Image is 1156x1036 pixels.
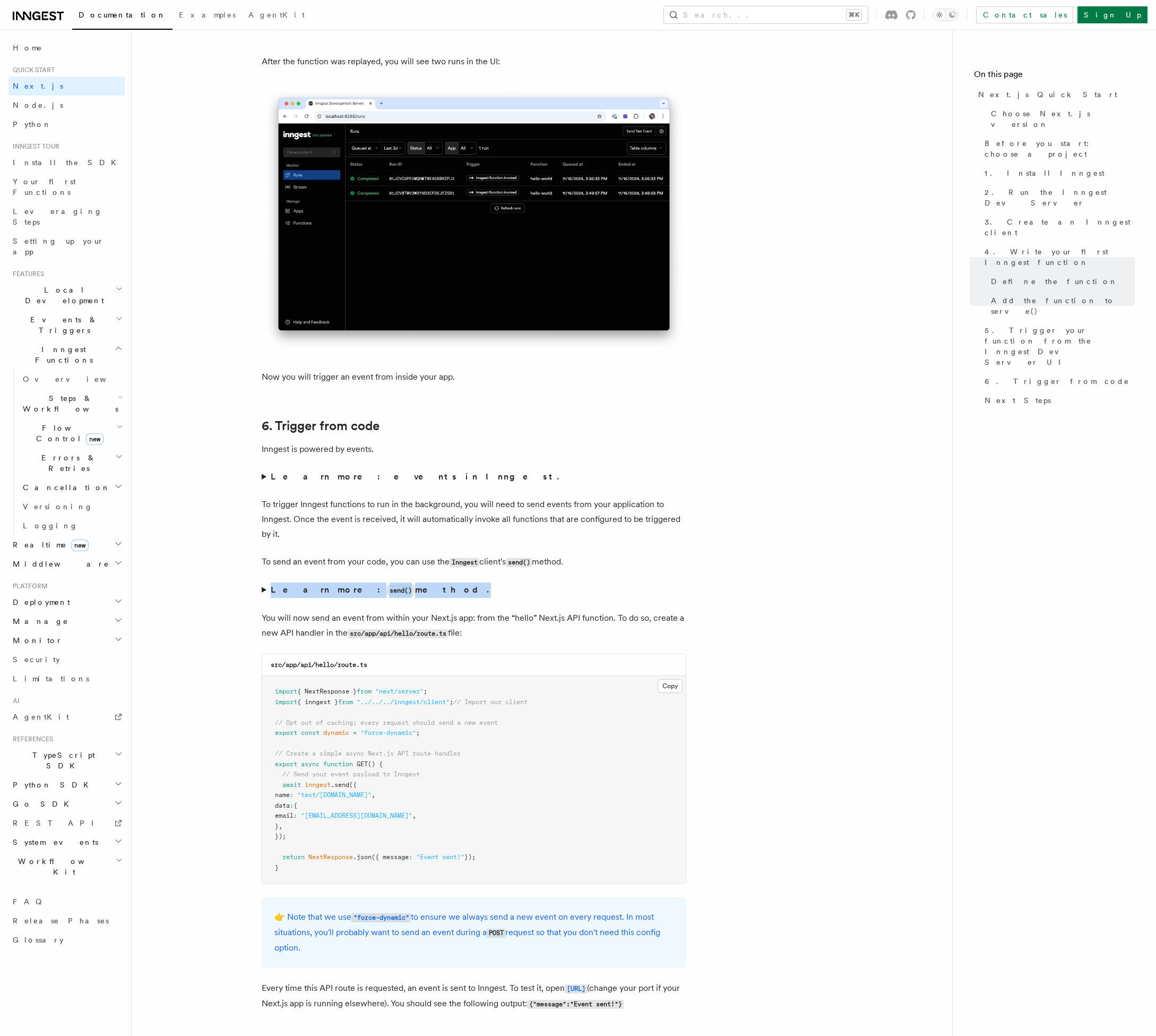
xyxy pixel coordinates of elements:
[13,42,42,53] span: Home
[974,85,1135,104] a: Next.js Quick Start
[8,370,125,535] div: Inngest Functions
[412,812,416,819] span: ,
[271,472,561,482] strong: Learn more: events in Inngest.
[282,781,301,789] span: await
[19,393,118,414] span: Steps & Workflows
[980,391,1135,410] a: Next Steps
[991,276,1118,287] span: Define the function
[279,823,282,830] span: ,
[565,983,587,993] a: [URL]
[976,6,1073,23] a: Contact sales
[386,585,415,596] code: send()
[179,11,236,19] span: Examples
[372,791,375,799] span: ,
[991,108,1135,130] span: Choose Next.js version
[323,729,349,737] span: dynamic
[19,418,125,448] button: Flow Controlnew
[86,433,103,445] span: new
[275,698,297,706] span: import
[323,760,353,768] span: function
[274,910,674,955] p: 👉 Note that we use to ensure we always send a new event on every request. In most situations, you...
[8,631,125,650] button: Monitor
[349,781,357,789] span: ({
[297,688,357,695] span: { NextResponse }
[487,929,505,938] code: POST
[348,629,448,638] code: src/app/api/hello/route.ts
[527,1000,624,1009] code: {"message":"Event sent!"}
[13,713,69,721] span: AgentKit
[297,698,338,706] span: { inngest }
[262,370,686,384] p: Now you will trigger an event from inside your app.
[353,729,357,737] span: =
[8,635,63,646] span: Monitor
[8,833,125,852] button: System events
[8,911,125,930] a: Release Phases
[248,11,305,19] span: AgentKit
[8,746,125,775] button: TypeScript SDK
[664,6,868,23] button: Search...⌘K
[308,853,353,861] span: NextResponse
[23,502,93,511] span: Versioning
[13,917,109,925] span: Release Phases
[338,698,353,706] span: from
[1077,6,1148,23] a: Sign Up
[297,791,372,799] span: "test/[DOMAIN_NAME]"
[8,799,75,809] span: Go SDK
[8,554,125,573] button: Middleware
[8,669,125,688] a: Limitations
[8,38,125,57] a: Home
[450,558,479,567] code: Inngest
[409,853,412,861] span: :
[987,104,1135,134] a: Choose Next.js version
[453,698,528,706] span: // Import our client
[13,120,51,129] span: Python
[8,270,44,278] span: Features
[8,285,116,306] span: Local Development
[8,540,89,550] span: Realtime
[8,735,53,743] span: References
[974,68,1135,85] h4: On this page
[506,558,532,567] code: send()
[933,8,959,21] button: Toggle dark mode
[357,698,450,706] span: "../../../inngest/client"
[987,291,1135,321] a: Add the function to serve()
[357,760,368,768] span: GET
[13,936,64,944] span: Glossary
[8,597,70,607] span: Deployment
[19,482,110,493] span: Cancellation
[275,750,461,757] span: // Create a simple async Next.js API route handler
[262,981,686,1012] p: Every time this API route is requested, an event is sent to Inngest. To test it, open (change you...
[8,650,125,669] a: Security
[985,138,1135,159] span: Before you start: choose a project
[79,11,166,19] span: Documentation
[8,697,20,705] span: AI
[8,535,125,554] button: Realtimenew
[980,212,1135,242] a: 3. Create an Inngest client
[985,217,1135,238] span: 3. Create an Inngest client
[985,395,1051,406] span: Next Steps
[71,540,89,551] span: new
[450,698,453,706] span: ;
[19,478,125,497] button: Cancellation
[262,554,686,570] p: To send an event from your code, you can use the client's method.
[8,775,125,794] button: Python SDK
[13,655,60,664] span: Security
[353,853,372,861] span: .json
[13,237,104,256] span: Setting up your app
[19,448,125,478] button: Errors & Retries
[8,892,125,911] a: FAQ
[262,583,686,598] summary: Learn more:send()method.
[565,984,587,994] code: [URL]
[19,497,125,516] a: Versioning
[351,912,411,922] a: "force-dynamic"
[8,153,125,172] a: Install the SDK
[658,679,683,693] button: Copy
[8,750,115,771] span: TypeScript SDK
[8,310,125,340] button: Events & Triggers
[416,853,464,861] span: "Event sent!"
[985,246,1135,268] span: 4. Write your first Inngest function
[8,814,125,833] a: REST API
[980,242,1135,272] a: 4. Write your first Inngest function
[8,707,125,726] a: AgentKit
[172,3,242,29] a: Examples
